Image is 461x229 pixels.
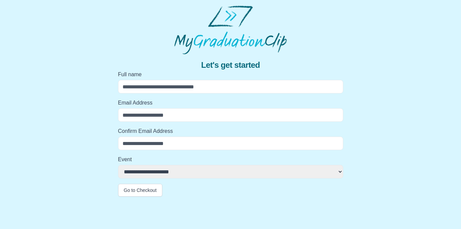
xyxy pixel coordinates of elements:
[118,184,162,197] button: Go to Checkout
[118,70,343,79] label: Full name
[174,5,287,54] img: MyGraduationClip
[201,60,260,70] span: Let's get started
[118,99,343,107] label: Email Address
[118,155,343,164] label: Event
[118,127,343,135] label: Confirm Email Address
